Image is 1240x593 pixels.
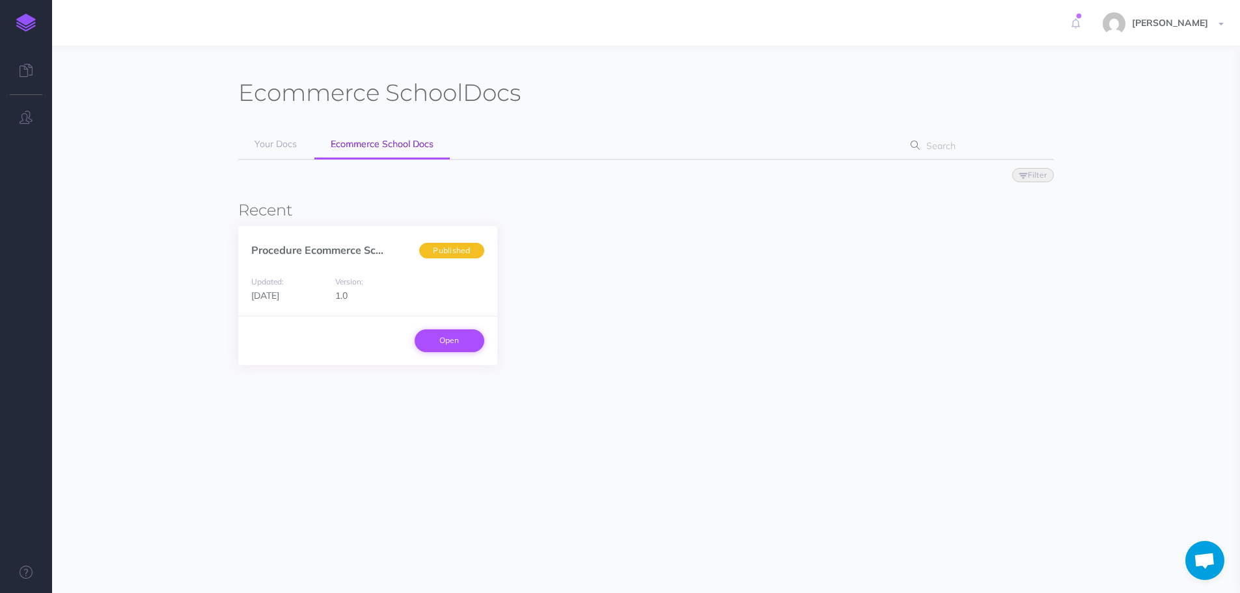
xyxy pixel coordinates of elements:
small: Version: [335,277,363,286]
h3: Recent [238,202,1054,219]
a: Procedure Ecommerce Sc... [251,243,383,256]
div: Aprire la chat [1185,541,1224,580]
small: Updated: [251,277,284,286]
input: Search [922,134,1034,158]
a: Ecommerce School Docs [314,130,450,159]
span: [DATE] [251,290,279,301]
button: Filter [1012,168,1054,182]
img: logo-mark.svg [16,14,36,32]
span: Ecommerce School [238,78,463,107]
span: [PERSON_NAME] [1125,17,1215,29]
span: Ecommerce School Docs [331,138,434,150]
a: Your Docs [238,130,313,159]
img: e87add64f3cafac7edbf2794c21eb1e1.jpg [1103,12,1125,35]
a: Open [415,329,484,352]
span: Your Docs [255,138,297,150]
h1: Docs [238,78,521,107]
span: 1.0 [335,290,348,301]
